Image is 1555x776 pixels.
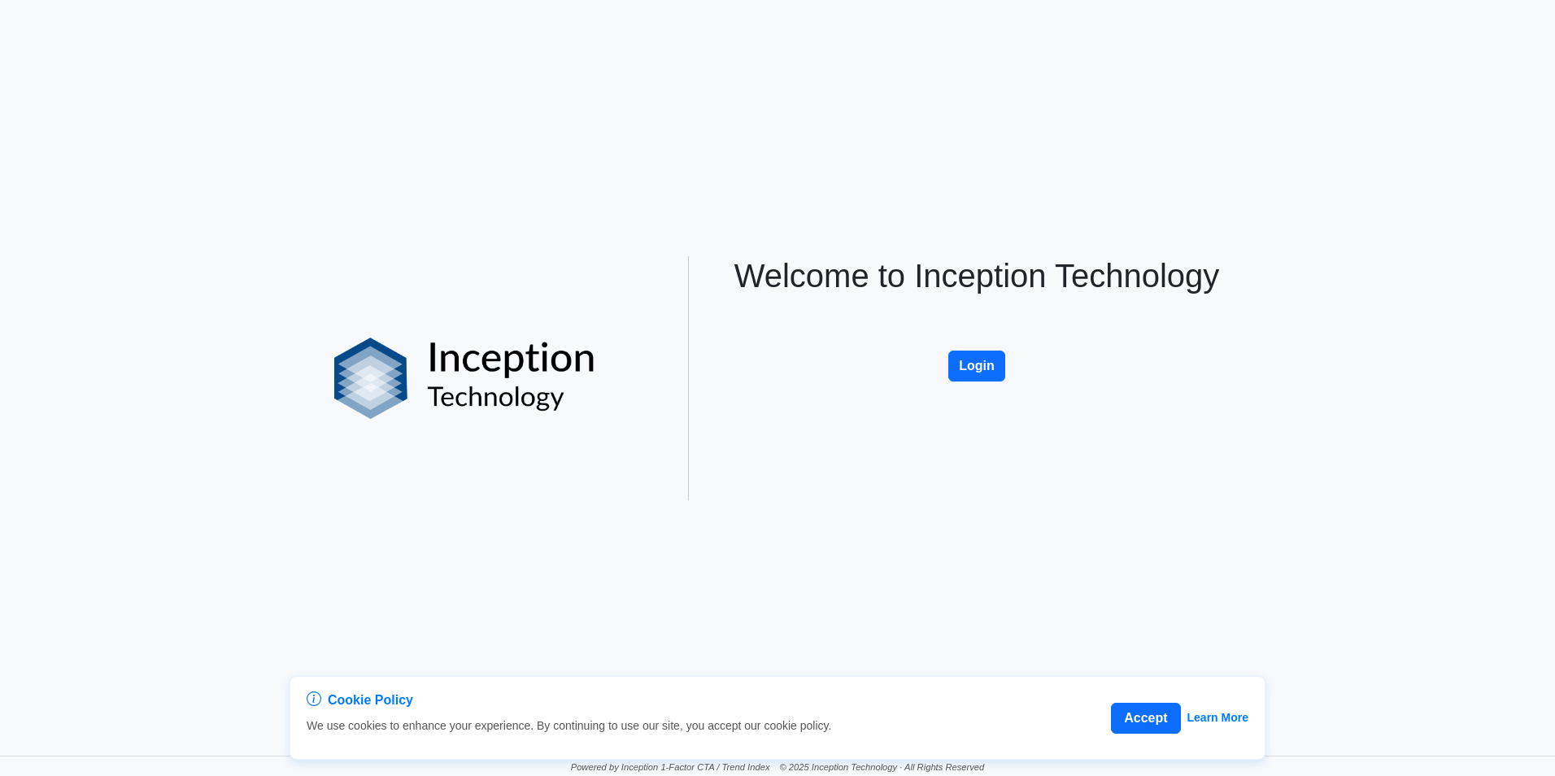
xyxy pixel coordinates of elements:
[334,338,595,419] img: logo%20black.png
[948,334,1005,347] a: Login
[328,691,413,710] span: Cookie Policy
[718,256,1235,295] h1: Welcome to Inception Technology
[948,351,1005,381] button: Login
[1111,703,1180,734] button: Accept
[307,717,831,735] p: We use cookies to enhance your experience. By continuing to use our site, you accept our cookie p...
[1187,709,1248,726] a: Learn More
